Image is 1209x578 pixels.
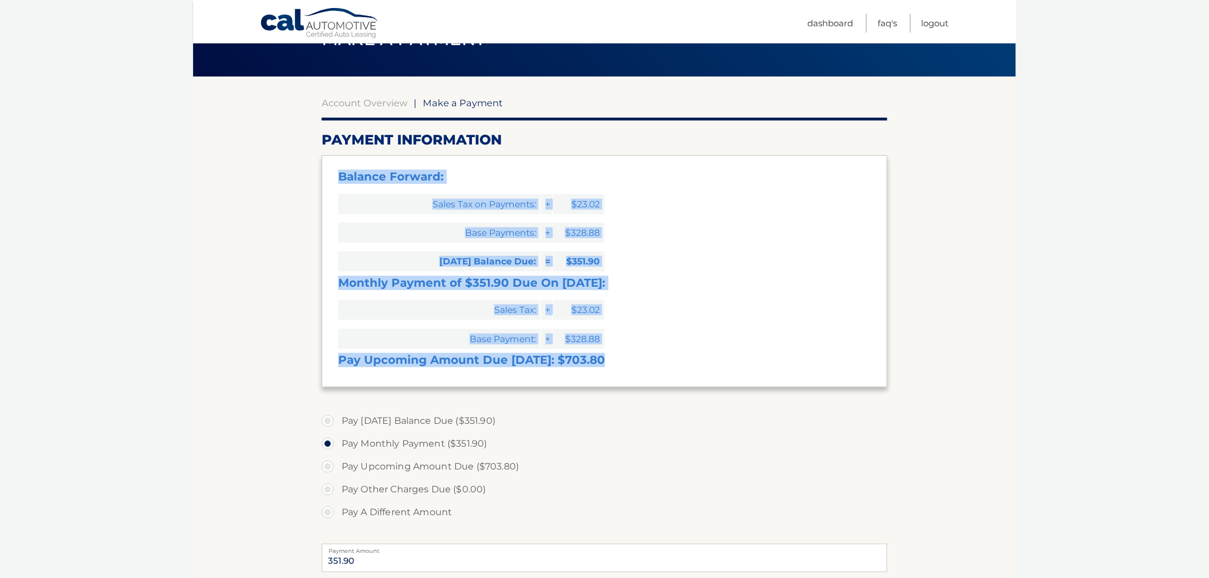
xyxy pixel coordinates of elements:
span: $351.90 [553,251,604,271]
a: Dashboard [807,14,853,33]
a: Cal Automotive [260,7,380,41]
h2: Payment Information [322,131,887,148]
span: Base Payments: [338,223,541,243]
a: Logout [922,14,949,33]
span: Sales Tax: [338,300,541,320]
span: Base Payment: [338,329,541,349]
a: FAQ's [878,14,897,33]
h3: Balance Forward: [338,170,871,184]
span: $328.88 [553,223,604,243]
label: Pay A Different Amount [322,501,887,524]
span: Sales Tax on Payments: [338,194,541,214]
span: $328.88 [553,329,604,349]
span: $23.02 [553,300,604,320]
label: Pay Monthly Payment ($351.90) [322,432,887,455]
span: | [414,97,417,109]
label: Pay Other Charges Due ($0.00) [322,478,887,501]
span: + [541,223,553,243]
span: + [541,329,553,349]
label: Payment Amount [322,544,887,553]
span: + [541,300,553,320]
h3: Pay Upcoming Amount Due [DATE]: $703.80 [338,353,871,367]
span: = [541,251,553,271]
span: + [541,194,553,214]
h3: Monthly Payment of $351.90 Due On [DATE]: [338,276,871,290]
label: Pay Upcoming Amount Due ($703.80) [322,455,887,478]
span: Make a Payment [423,97,503,109]
a: Account Overview [322,97,407,109]
span: [DATE] Balance Due: [338,251,541,271]
label: Pay [DATE] Balance Due ($351.90) [322,410,887,432]
span: $23.02 [553,194,604,214]
input: Payment Amount [322,544,887,572]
